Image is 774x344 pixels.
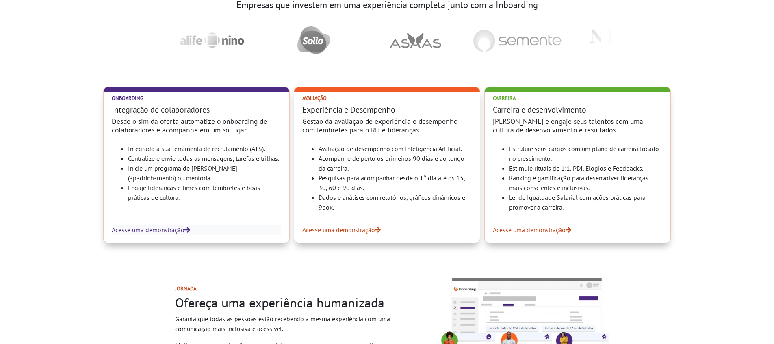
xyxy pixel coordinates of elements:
h2: Jornada [175,286,406,292]
h3: Carreira e desenvolvimento [493,105,662,115]
li: Lei de Igualdade Salarial com ações práticas para promover a carreira. [509,193,662,212]
li: Acompanhe de perto os primeiros 90 dias e ao longo da carreira. [319,154,472,173]
a: Acesse uma demonstração [493,225,662,235]
img: Alife Nino [169,20,254,61]
input: Acessar Agora [53,33,160,49]
img: Sollo Brasil [290,20,336,61]
li: Inicie um programa de [PERSON_NAME] (apadrinhamento) ou mentoria. [128,163,281,183]
li: Dados e análises com relatórios, gráficos dinâmicos e 9box. [319,193,472,212]
h4: Desde o sim da oferta automatize o onboarding de colaboradores e acompanhe em um só lugar. [112,117,281,134]
li: Integrado à sua ferramenta de recrutamento (ATS). [128,144,281,154]
li: Estruture seus cargos com um plano de carreira focado no crescimento. [509,144,662,163]
h4: [PERSON_NAME] e engaje seus talentos com uma cultura de desenvolvimento e resultados. [493,117,662,134]
h4: Gestão da avaliação de experiência e desempenho com lembretes para o RH e lideranças. [302,117,472,134]
h2: Carreira [493,95,662,101]
h3: Experiência e Desempenho [302,105,472,115]
a: Acesse uma demonstração [302,225,472,235]
h2: Ofereça uma experiência humanizada [175,295,406,310]
p: Garanta que todas as pessoas estão recebendo a mesma experiência com uma comunicação mais inclusi... [175,314,406,333]
a: Acesse uma demonstração [112,225,281,235]
li: Avaliação de desempenho com Inteligência Artificial. [319,144,472,154]
li: Ranking e gamificação para desenvolver lideranças mais conscientes e inclusivas. [509,173,662,193]
li: Pesquisas para acompanhar desde o 1° dia até os 15, 30, 60 e 90 dias. [319,173,472,193]
h2: Onboarding [112,95,281,101]
img: Semente Negocios [466,23,567,58]
h2: Avaliação [302,95,472,101]
img: Asaas [382,26,447,54]
li: Centralize e envie todas as mensagens, tarefas e trilhas. [128,154,281,163]
li: Engaje lideranças e times com lembretes e boas práticas de cultura. [128,183,281,202]
li: Estimule rituais de 1:1, PDI, Elogios e Feedbacks. [509,163,662,173]
h3: Integração de colaboradores [112,105,281,115]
